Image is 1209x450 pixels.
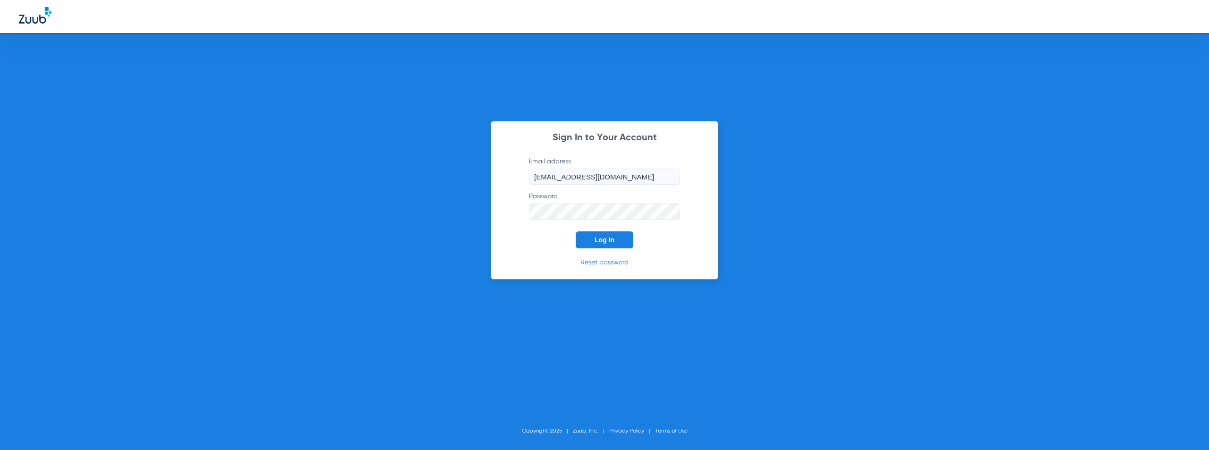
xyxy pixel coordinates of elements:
img: Zuub Logo [19,7,51,24]
h2: Sign In to Your Account [515,133,694,143]
label: Email address [529,157,680,185]
span: Log In [595,236,614,244]
li: Copyright 2025 [522,426,573,436]
li: Zuub, Inc. [573,426,609,436]
a: Terms of Use [655,428,688,434]
a: Privacy Policy [609,428,644,434]
input: Password [529,204,680,220]
button: Log In [576,231,633,248]
iframe: Chat Widget [1162,405,1209,450]
input: Email address [529,169,680,185]
a: Reset password [580,259,629,266]
label: Password [529,192,680,220]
